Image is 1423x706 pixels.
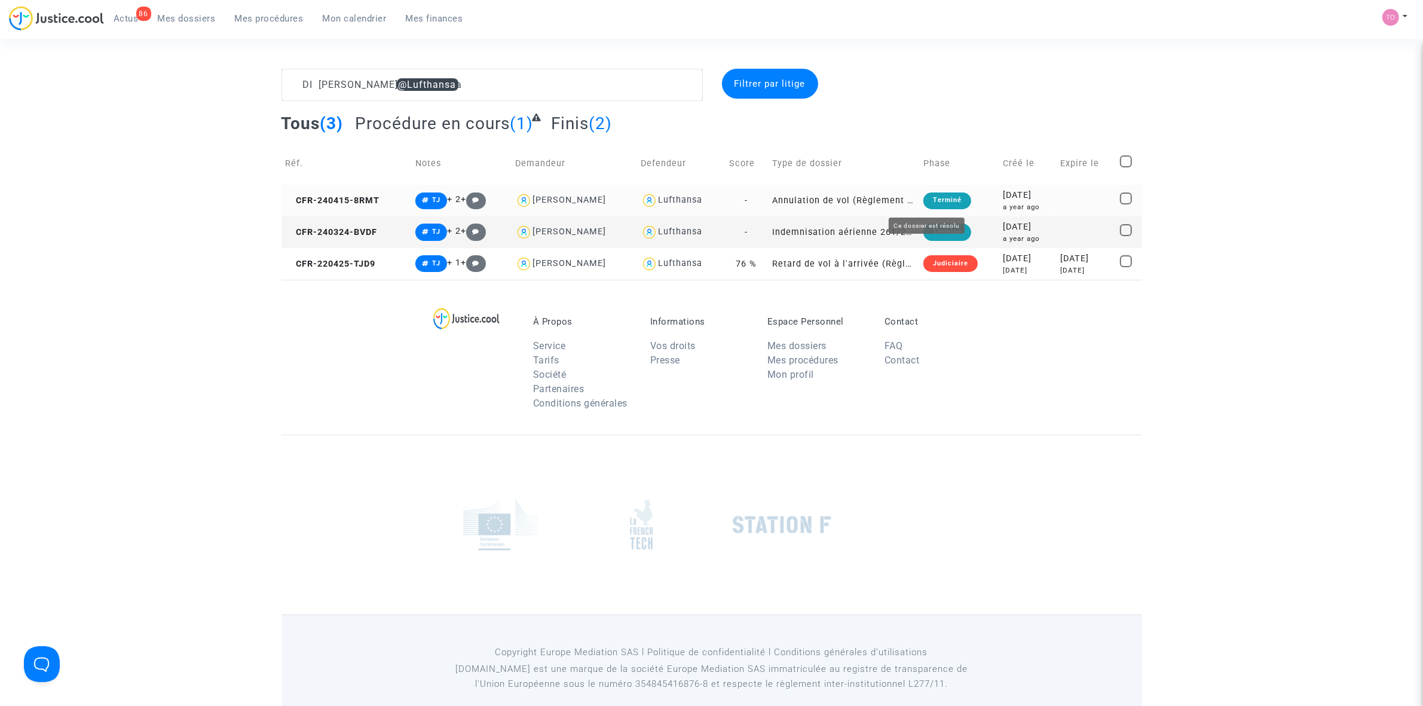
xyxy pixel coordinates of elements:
span: (2) [589,114,612,133]
td: Score [725,142,768,185]
span: + [461,258,486,268]
span: (3) [320,114,344,133]
img: jc-logo.svg [9,6,104,30]
div: Terminé [923,224,971,240]
span: Filtrer par litige [735,78,806,89]
img: icon-user.svg [641,192,658,209]
td: Demandeur [511,142,636,185]
a: Presse [650,354,680,366]
span: Tous [281,114,320,133]
p: Copyright Europe Mediation SAS l Politique de confidentialité l Conditions générales d’utilisa... [439,645,984,660]
span: Actus [114,13,139,24]
td: Notes [411,142,511,185]
p: Espace Personnel [767,316,867,327]
a: Mon profil [767,369,814,380]
span: - [745,227,748,237]
div: [DATE] [1003,221,1052,234]
img: fe1f3729a2b880d5091b466bdc4f5af5 [1382,9,1399,26]
span: 76 % [736,259,757,269]
td: Retard de vol à l'arrivée (Règlement CE n°261/2004) [768,248,919,280]
img: logo-lg.svg [433,308,500,329]
span: Mon calendrier [323,13,387,24]
div: [DATE] [1003,265,1052,276]
span: Mes finances [406,13,463,24]
a: Conditions générales [533,398,628,409]
td: Réf. [281,142,412,185]
div: a year ago [1003,234,1052,244]
div: [DATE] [1003,189,1052,202]
a: Mes procédures [767,354,839,366]
div: a year ago [1003,202,1052,212]
span: Procédure en cours [355,114,510,133]
img: icon-user.svg [515,224,533,241]
a: 86Actus [104,10,148,27]
div: Lufthansa [658,227,702,237]
span: TJ [432,259,440,267]
div: Lufthansa [658,258,702,268]
a: Société [533,369,567,380]
td: Phase [919,142,999,185]
a: Mes dossiers [767,340,827,352]
div: [DATE] [1060,252,1112,265]
img: icon-user.svg [515,192,533,209]
iframe: Help Scout Beacon - Open [24,646,60,682]
a: Tarifs [533,354,559,366]
div: [DATE] [1003,252,1052,265]
td: Type de dossier [768,142,919,185]
span: Finis [551,114,589,133]
span: - [745,195,748,206]
td: Créé le [999,142,1056,185]
a: Vos droits [650,340,696,352]
img: europe_commision.png [463,499,538,551]
td: Expire le [1056,142,1116,185]
span: Mes procédures [235,13,304,24]
p: Contact [885,316,984,327]
div: Terminé [923,192,971,209]
a: Mes dossiers [148,10,225,27]
div: [PERSON_NAME] [533,195,606,205]
td: Indemnisation aérienne 261/2004 [768,216,919,248]
a: Mon calendrier [313,10,396,27]
img: icon-user.svg [641,224,658,241]
img: icon-user.svg [641,255,658,273]
a: Mes procédures [225,10,313,27]
span: + 2 [447,194,461,204]
div: Lufthansa [658,195,702,205]
div: [PERSON_NAME] [533,258,606,268]
td: Annulation de vol (Règlement CE n°261/2004) [768,185,919,216]
img: stationf.png [733,516,831,534]
span: Mes dossiers [158,13,216,24]
a: FAQ [885,340,903,352]
td: Defendeur [636,142,725,185]
a: Partenaires [533,383,584,395]
img: icon-user.svg [515,255,533,273]
span: CFR-240415-8RMT [286,195,380,206]
div: 86 [136,7,151,21]
a: Mes finances [396,10,473,27]
span: TJ [432,196,440,204]
div: [DATE] [1060,265,1112,276]
a: Service [533,340,566,352]
div: [PERSON_NAME] [533,227,606,237]
span: (1) [510,114,533,133]
p: À Propos [533,316,632,327]
span: CFR-240324-BVDF [286,227,378,237]
a: Contact [885,354,920,366]
img: french_tech.png [630,499,653,550]
span: TJ [432,228,440,236]
div: Judiciaire [923,255,978,272]
span: + [461,194,486,204]
span: + 2 [447,226,461,236]
p: [DOMAIN_NAME] est une marque de la société Europe Mediation SAS immatriculée au registre de tr... [439,662,984,692]
span: + [461,226,486,236]
span: + 1 [447,258,461,268]
span: CFR-220425-TJD9 [286,259,376,269]
p: Informations [650,316,749,327]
